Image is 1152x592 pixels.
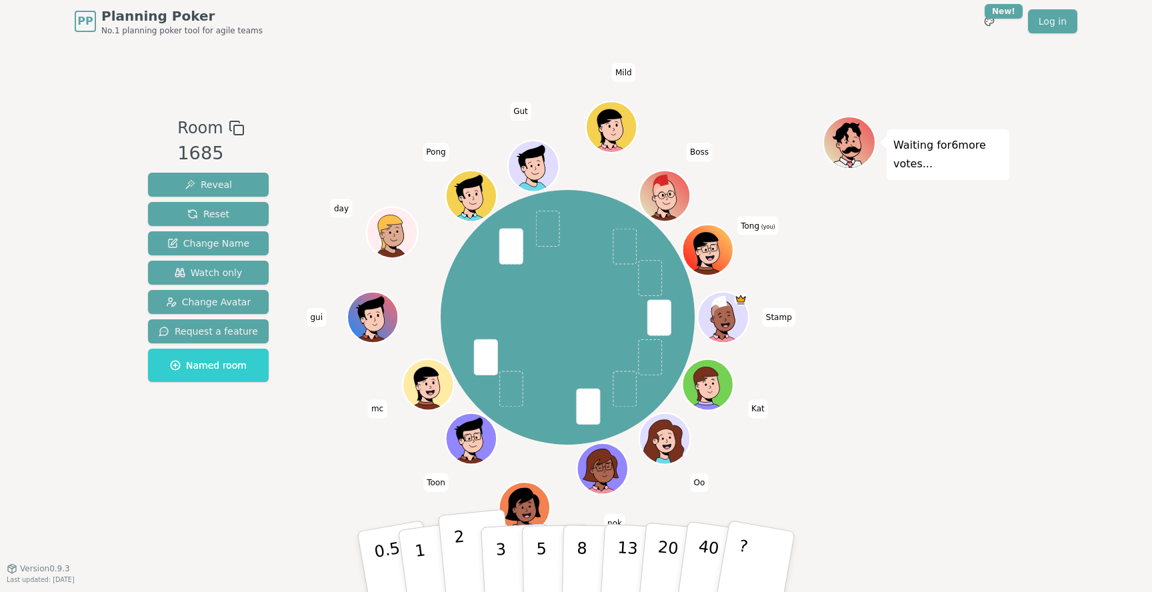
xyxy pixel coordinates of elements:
span: Stamp is the host [734,293,747,306]
span: Named room [170,359,247,372]
button: Watch only [148,261,269,285]
div: 1685 [177,140,244,167]
span: Click to change your name [737,217,778,235]
span: Click to change your name [612,63,635,82]
span: Room [177,116,223,140]
span: Click to change your name [423,143,449,161]
span: Click to change your name [748,399,768,418]
span: Planning Poker [101,7,263,25]
button: Request a feature [148,319,269,343]
button: Click to change your avatar [683,226,731,274]
span: Click to change your name [510,102,531,121]
span: Version 0.9.3 [20,563,70,574]
span: Change Avatar [166,295,251,309]
a: PPPlanning PokerNo.1 planning poker tool for agile teams [75,7,263,36]
span: Click to change your name [331,199,352,218]
span: Request a feature [159,325,258,338]
span: Click to change your name [307,308,326,327]
button: Reveal [148,173,269,197]
span: Click to change your name [368,399,387,418]
button: New! [977,9,1001,33]
button: Named room [148,349,269,382]
span: Reveal [185,178,232,191]
span: No.1 planning poker tool for agile teams [101,25,263,36]
span: (you) [759,224,775,230]
button: Change Avatar [148,290,269,314]
button: Reset [148,202,269,226]
span: PP [77,13,93,29]
span: Watch only [175,266,243,279]
div: New! [985,4,1023,19]
span: Click to change your name [423,473,449,492]
span: Click to change your name [763,308,795,327]
span: Click to change your name [687,143,712,161]
button: Version0.9.3 [7,563,70,574]
span: Click to change your name [604,514,625,533]
p: Waiting for 6 more votes... [893,136,1003,173]
button: Change Name [148,231,269,255]
span: Change Name [167,237,249,250]
span: Click to change your name [691,473,709,492]
span: Reset [187,207,229,221]
a: Log in [1028,9,1077,33]
span: Last updated: [DATE] [7,576,75,583]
